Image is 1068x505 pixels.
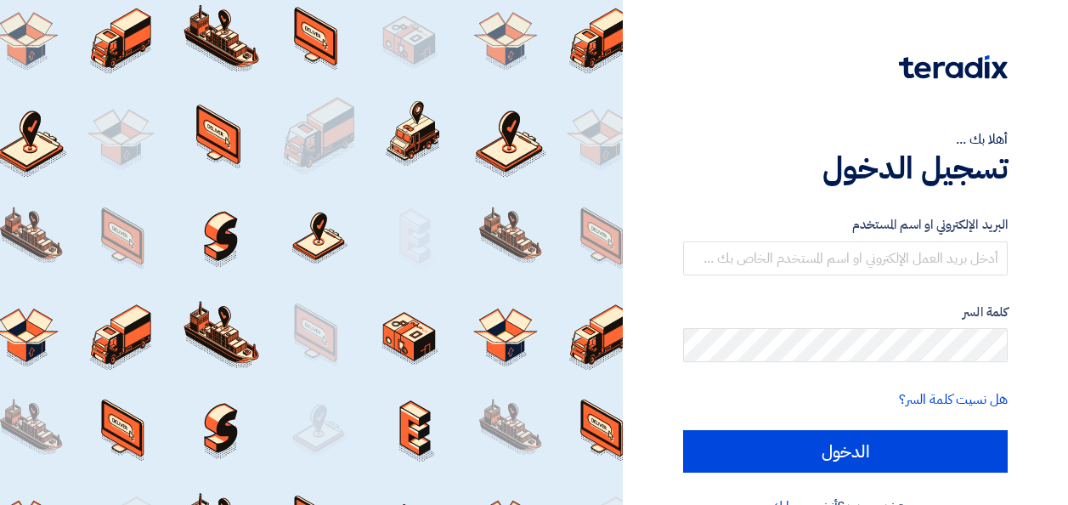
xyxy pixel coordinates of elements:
div: أهلا بك ... [683,129,1008,150]
img: Teradix logo [899,55,1008,79]
a: هل نسيت كلمة السر؟ [899,389,1008,410]
label: البريد الإلكتروني او اسم المستخدم [683,215,1008,235]
label: كلمة السر [683,303,1008,322]
input: أدخل بريد العمل الإلكتروني او اسم المستخدم الخاص بك ... [683,241,1008,275]
h1: تسجيل الدخول [683,150,1008,187]
input: الدخول [683,430,1008,473]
